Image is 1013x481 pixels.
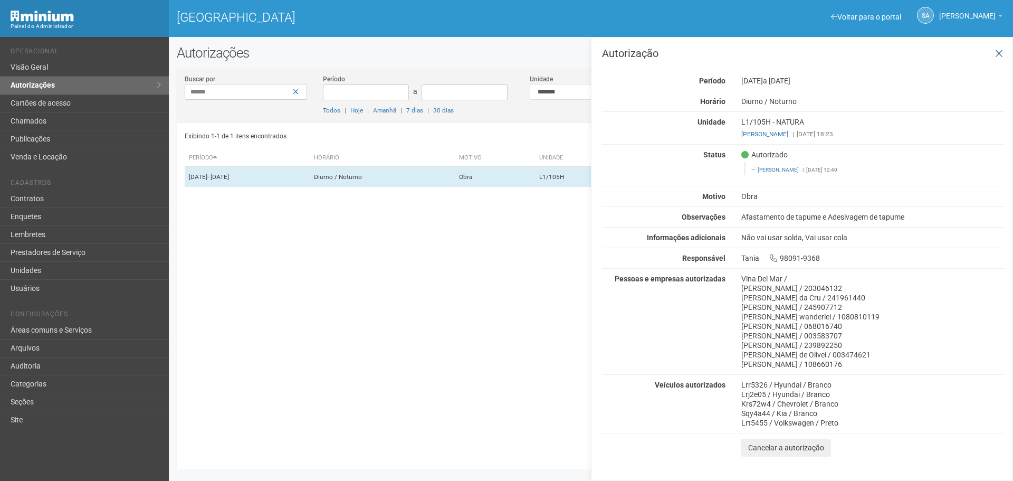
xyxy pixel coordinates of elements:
div: [PERSON_NAME] / 239892250 [741,341,1005,350]
strong: Unidade [697,118,725,126]
span: | [802,167,804,173]
td: Diurno / Noturno [310,167,455,187]
strong: Informações adicionais [647,233,725,242]
h1: [GEOGRAPHIC_DATA] [177,11,583,24]
label: Unidade [530,74,553,84]
a: 7 dias [406,107,423,114]
span: Autorizado [741,150,788,159]
a: [PERSON_NAME] [758,167,799,173]
a: Voltar para o portal [831,13,901,21]
div: Não vai usar solda, Vai usar cola [733,233,1012,242]
div: [PERSON_NAME] / 203046132 [741,284,1005,293]
span: Silvio Anjos [939,2,996,20]
footer: [DATE] 12:40 [751,166,999,174]
div: [DATE] [733,76,1012,86]
div: Lrt5455 / Volkswagen / Preto [741,418,1005,428]
th: Horário [310,149,455,167]
h2: Autorizações [177,45,1005,61]
li: Configurações [11,310,161,322]
span: | [345,107,346,114]
span: a [DATE] [763,77,790,85]
div: L1/105H - NATURA [733,117,1012,139]
div: [PERSON_NAME] wanderlei / 1080810119 [741,312,1005,322]
li: Cadastros [11,179,161,190]
div: [PERSON_NAME] da Cru / 241961440 [741,293,1005,303]
div: Lrr5326 / Hyundai / Branco [741,380,1005,390]
span: a [413,87,417,96]
div: Afastamento de tapume e Adesivagem de tapume [733,212,1012,222]
div: Diurno / Noturno [733,97,1012,106]
strong: Responsável [682,254,725,262]
h3: Autorização [602,48,1005,59]
a: Todos [323,107,340,114]
th: Motivo [455,149,535,167]
a: [PERSON_NAME] [741,130,788,138]
button: Cancelar a autorização [741,439,831,457]
td: Obra [455,167,535,187]
span: | [367,107,369,114]
strong: Horário [700,97,725,106]
strong: Período [699,77,725,85]
td: L1/105H [535,167,620,187]
a: 30 dias [433,107,454,114]
span: | [427,107,429,114]
div: Sqy4a44 / Kia / Branco [741,409,1005,418]
div: [PERSON_NAME] / 068016740 [741,322,1005,331]
label: Buscar por [185,74,215,84]
a: Amanhã [373,107,396,114]
a: [PERSON_NAME] [939,13,1002,22]
strong: Pessoas e empresas autorizadas [615,275,725,283]
div: [PERSON_NAME] de Olivei / 003474621 [741,350,1005,360]
td: [DATE] [185,167,310,187]
div: Obra [733,192,1012,201]
strong: Status [703,150,725,159]
div: [PERSON_NAME] / 108660176 [741,360,1005,369]
span: | [792,130,794,138]
th: Período [185,149,310,167]
label: Período [323,74,345,84]
img: Minium [11,11,74,22]
a: SA [917,7,934,24]
div: Vina Del Mar / [741,274,1005,284]
div: Tania 98091-9368 [733,253,1012,263]
a: Hoje [350,107,363,114]
div: [PERSON_NAME] / 003583707 [741,331,1005,341]
div: Exibindo 1-1 de 1 itens encontrados [185,128,588,144]
div: [DATE] 18:23 [741,129,1005,139]
div: Lrj2e05 / Hyundai / Branco [741,390,1005,399]
div: Krs72w4 / Chevrolet / Branco [741,399,1005,409]
strong: Motivo [702,192,725,201]
div: Painel do Administrador [11,22,161,31]
strong: Observações [682,213,725,221]
strong: Veículos autorizados [655,381,725,389]
span: | [400,107,402,114]
div: [PERSON_NAME] / 245907712 [741,303,1005,312]
span: - [DATE] [207,173,229,181]
li: Operacional [11,48,161,59]
th: Unidade [535,149,620,167]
